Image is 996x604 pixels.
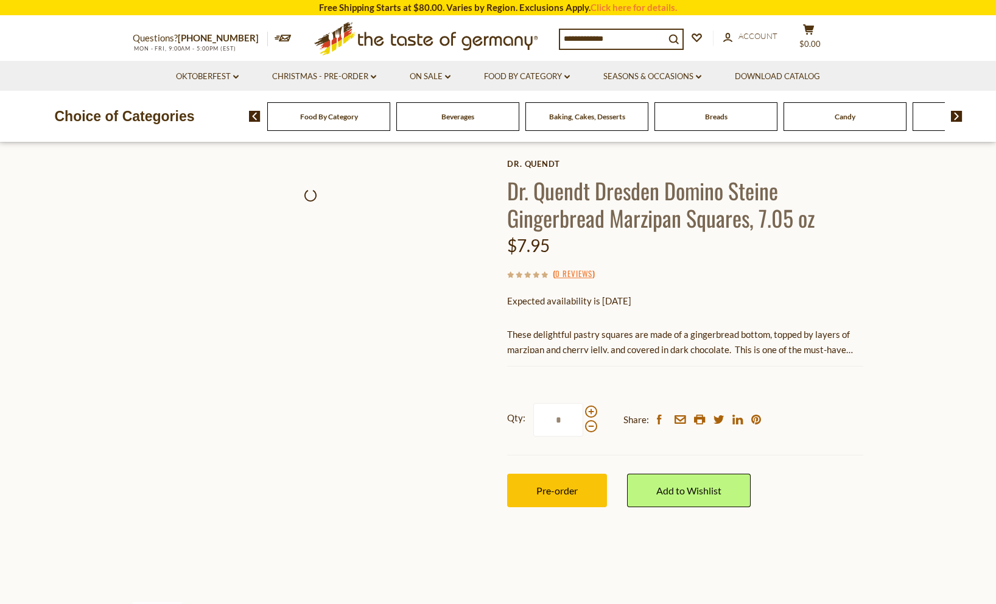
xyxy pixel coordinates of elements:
[249,111,261,122] img: previous arrow
[300,112,358,121] a: Food By Category
[507,177,863,231] h1: Dr. Quendt Dresden Domino Steine Gingerbread Marzipan Squares, 7.05 oz
[553,267,595,279] span: ( )
[723,30,777,43] a: Account
[735,70,820,83] a: Download Catalog
[951,111,963,122] img: next arrow
[533,403,583,437] input: Qty:
[536,485,578,496] span: Pre-order
[627,474,751,507] a: Add to Wishlist
[799,39,821,49] span: $0.00
[790,24,827,54] button: $0.00
[835,112,855,121] a: Candy
[133,45,236,52] span: MON - FRI, 9:00AM - 5:00PM (EST)
[507,410,525,426] strong: Qty:
[133,30,268,46] p: Questions?
[603,70,701,83] a: Seasons & Occasions
[738,31,777,41] span: Account
[176,70,239,83] a: Oktoberfest
[272,70,376,83] a: Christmas - PRE-ORDER
[555,267,592,281] a: 0 Reviews
[705,112,728,121] a: Breads
[623,412,649,427] span: Share:
[178,32,259,43] a: [PHONE_NUMBER]
[507,235,550,256] span: $7.95
[591,2,677,13] a: Click here for details.
[441,112,474,121] a: Beverages
[507,293,863,309] p: Expected availability is [DATE]
[410,70,451,83] a: On Sale
[484,70,570,83] a: Food By Category
[507,327,863,357] p: These delightful pastry squares are made of a gingerbread bottom, topped by layers of marzipan an...
[507,159,863,169] a: Dr. Quendt
[549,112,625,121] a: Baking, Cakes, Desserts
[507,474,607,507] button: Pre-order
